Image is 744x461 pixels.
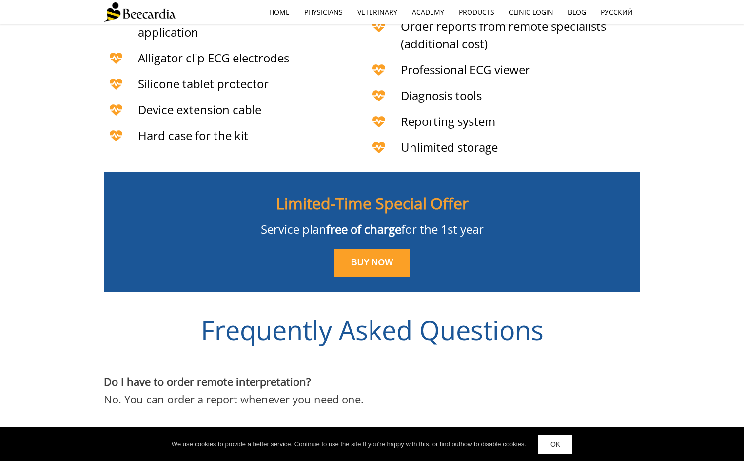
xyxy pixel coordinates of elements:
a: Physicians [297,1,350,23]
span: Order reports from remote specialists (additional cost) [401,18,606,52]
a: OK [538,435,572,454]
span: Service plan [261,221,326,237]
span: Device extension cable [138,101,261,118]
img: Beecardia [104,2,176,22]
span: Professional ECG viewer [401,61,530,78]
span: Hard case for the kit [138,127,248,143]
a: Products [451,1,502,23]
div: We use cookies to provide a better service. Continue to use the site If you're happy with this, o... [172,440,526,449]
a: BUY NOW [334,249,410,277]
span: Diagnosis tools [401,87,482,103]
a: Veterinary [350,1,405,23]
span: Limited-Time Special Offer [276,193,469,214]
span: Frequently Asked Questions [201,312,544,348]
span: Silicone tablet protector [138,76,269,92]
a: Русский [593,1,640,23]
span: for the 1st year [401,221,484,237]
span: BUY NOW [351,258,393,267]
a: Blog [561,1,593,23]
span: Do I have to order remote interpretation? [104,374,311,389]
span: Unlimited storage [401,139,498,155]
span: free of charge [326,221,401,237]
a: home [262,1,297,23]
span: Android tablet with Beecardia application [138,6,300,40]
a: Clinic Login [502,1,561,23]
span: Alligator clip ECG electrodes [138,50,289,66]
span: No. You can order a report whenever you need one. [104,392,364,406]
span: Reporting system [401,113,495,129]
a: Academy [405,1,451,23]
a: how to disable cookies [460,441,524,448]
span: Which cardiologists can I order reports from? [104,426,329,441]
